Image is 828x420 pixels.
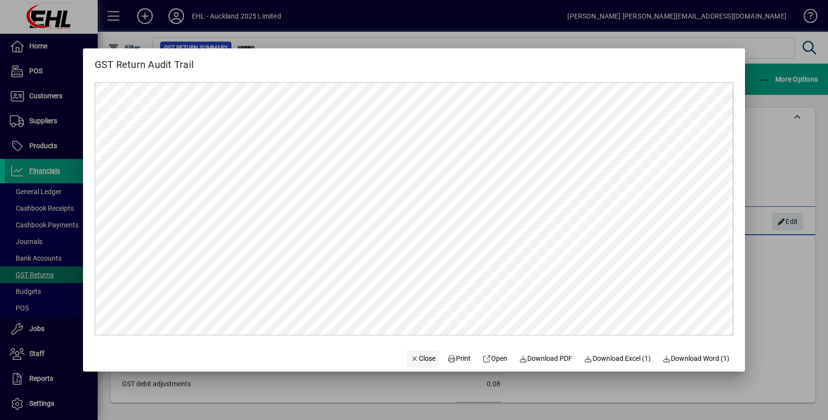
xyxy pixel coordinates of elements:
[659,350,734,368] button: Download Word (1)
[411,354,436,364] span: Close
[580,350,655,368] button: Download Excel (1)
[662,354,730,364] span: Download Word (1)
[515,350,577,368] a: Download PDF
[519,354,573,364] span: Download PDF
[482,354,507,364] span: Open
[478,350,511,368] a: Open
[443,350,475,368] button: Print
[448,354,471,364] span: Print
[584,354,651,364] span: Download Excel (1)
[407,350,440,368] button: Close
[83,48,206,72] h2: GST Return Audit Trail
